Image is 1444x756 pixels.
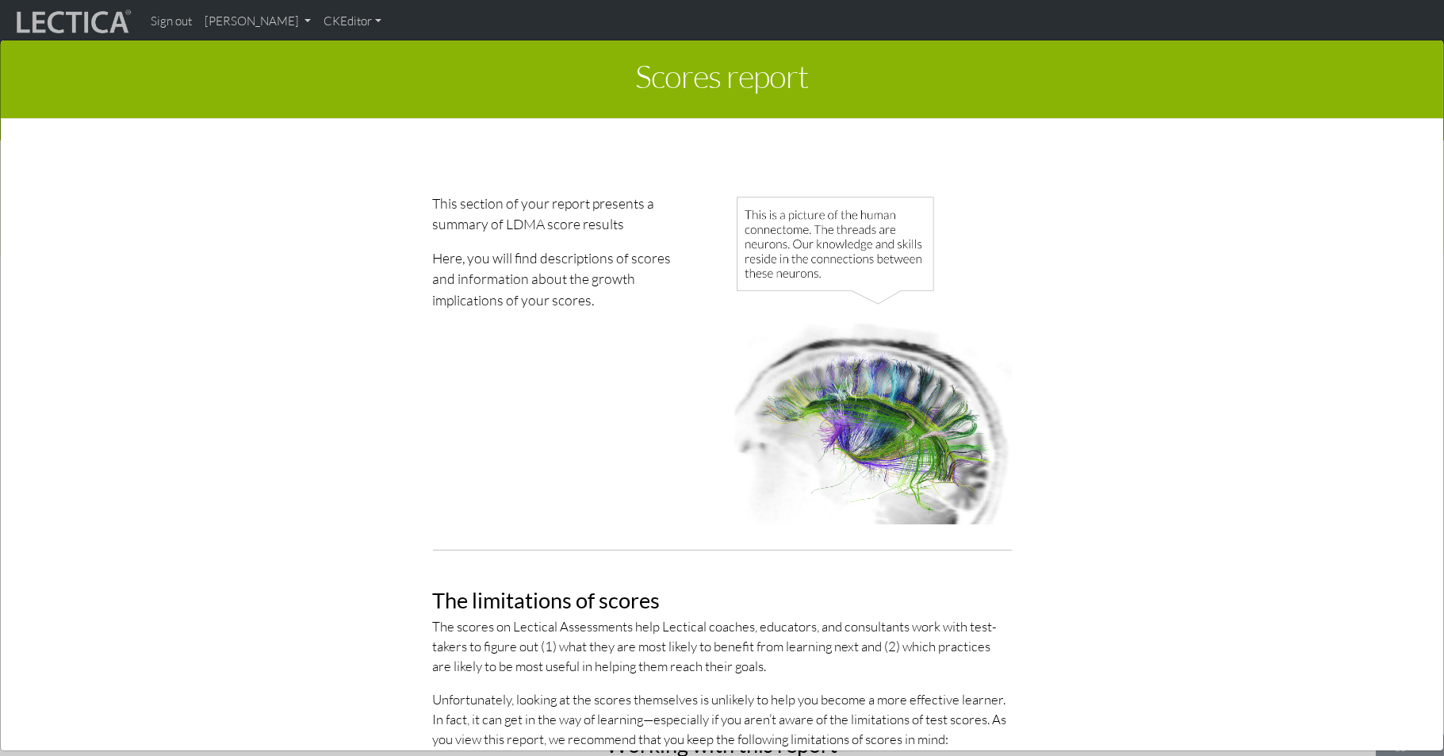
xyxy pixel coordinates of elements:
[13,52,1431,106] h1: Scores report
[433,689,1012,750] p: Unfortunately, looking at the scores themselves is unlikely to help you become a more effective l...
[433,248,684,310] p: Here, you will find descriptions of scores and information about the growth implications of your ...
[433,589,1012,612] h2: The limitations of scores
[433,616,1012,677] p: The scores on Lectical Assessments help Lectical coaches, educators, and consultants work with te...
[734,193,1012,524] img: Human connectome
[433,193,684,235] p: This section of your report presents a summary of LDMA score results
